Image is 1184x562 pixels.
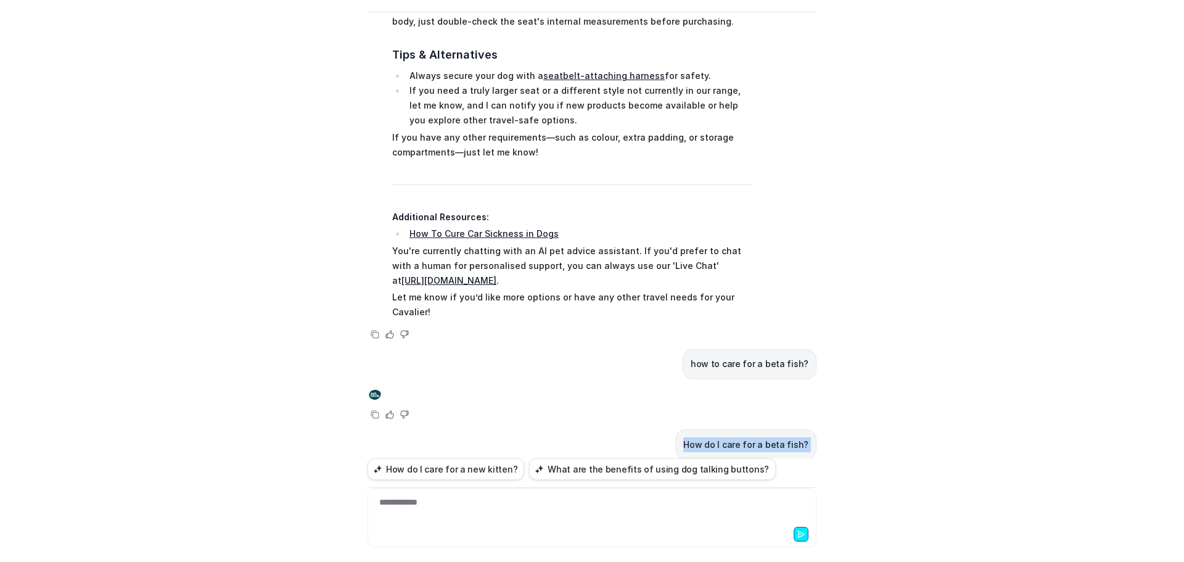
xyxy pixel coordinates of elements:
[392,290,753,320] p: Let me know if you’d like more options or have any other travel needs for your Cavalier!
[691,357,808,371] p: how to care for a beta fish?
[401,275,496,286] a: [URL][DOMAIN_NAME]
[392,212,489,222] strong: Additional Resources:
[368,387,382,402] img: Widget
[392,130,753,160] p: If you have any other requirements—such as colour, extra padding, or storage compartments—just le...
[392,46,753,64] h3: Tips & Alternatives
[406,68,753,83] li: Always secure your dog with a for safety.
[392,244,753,288] p: You're currently chatting with an AI pet advice assistant. If you'd prefer to chat with a human f...
[683,437,808,452] p: How do I care for a beta fish?
[543,70,665,81] a: seatbelt-attaching harness
[529,458,776,480] button: What are the benefits of using dog talking buttons?
[368,458,524,480] button: How do I care for a new kitten?
[406,83,753,128] li: If you need a truly larger seat or a different style not currently in our range, let me know, and...
[409,228,559,239] a: How To Cure Car Sickness in Dogs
